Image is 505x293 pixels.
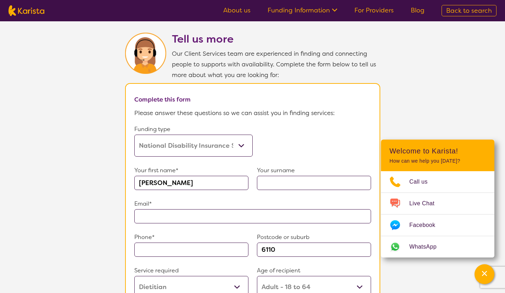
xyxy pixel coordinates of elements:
[381,140,494,257] div: Channel Menu
[409,220,444,230] span: Facebook
[409,177,436,187] span: Call us
[125,33,166,74] img: Karista Client Service
[134,124,253,135] p: Funding type
[354,6,394,15] a: For Providers
[134,199,371,209] p: Email*
[134,232,248,243] p: Phone*
[389,158,486,164] p: How can we help you [DATE]?
[381,171,494,257] ul: Choose channel
[172,33,380,45] h2: Tell us more
[381,236,494,257] a: Web link opens in a new tab.
[409,242,445,252] span: WhatsApp
[409,198,443,209] span: Live Chat
[442,5,496,16] a: Back to search
[257,265,371,276] p: Age of recipient
[257,165,371,176] p: Your surname
[223,6,251,15] a: About us
[411,6,425,15] a: Blog
[134,165,248,176] p: Your first name*
[134,265,248,276] p: Service required
[446,6,492,15] span: Back to search
[475,264,494,284] button: Channel Menu
[134,108,371,118] p: Please answer these questions so we can assist you in finding services:
[134,96,191,103] b: Complete this form
[268,6,337,15] a: Funding Information
[257,232,371,243] p: Postcode or suburb
[9,5,44,16] img: Karista logo
[389,147,486,155] h2: Welcome to Karista!
[172,48,380,80] p: Our Client Services team are experienced in finding and connecting people to supports with availa...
